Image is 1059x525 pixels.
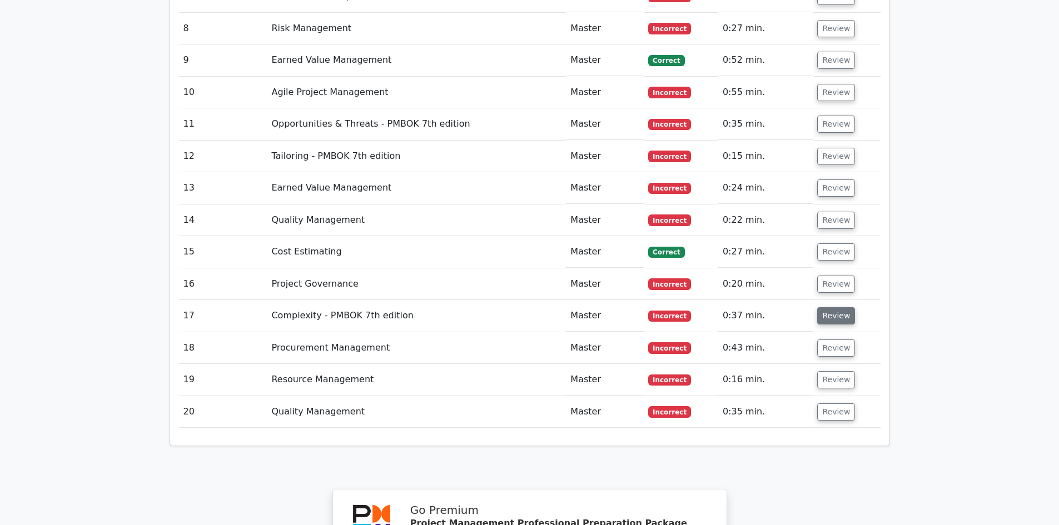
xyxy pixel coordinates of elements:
td: 15 [179,236,267,268]
span: Incorrect [648,23,691,34]
button: Review [817,116,855,133]
td: Quality Management [267,204,566,236]
td: 14 [179,204,267,236]
td: 20 [179,396,267,428]
button: Review [817,52,855,69]
button: Review [817,307,855,324]
td: 13 [179,172,267,204]
td: Master [566,268,644,300]
td: 18 [179,332,267,364]
span: Incorrect [648,151,691,162]
td: Master [566,364,644,396]
td: 17 [179,300,267,332]
span: Incorrect [648,278,691,289]
td: 8 [179,13,267,44]
td: Quality Management [267,396,566,428]
td: 19 [179,364,267,396]
td: Agile Project Management [267,77,566,108]
td: Opportunities & Threats - PMBOK 7th edition [267,108,566,140]
td: 9 [179,44,267,76]
td: Master [566,300,644,332]
button: Review [817,276,855,293]
td: 0:27 min. [718,236,813,268]
td: Master [566,236,644,268]
td: Resource Management [267,364,566,396]
td: 0:15 min. [718,141,813,172]
button: Review [817,243,855,261]
td: Procurement Management [267,332,566,364]
span: Incorrect [648,214,691,226]
td: 0:55 min. [718,77,813,108]
td: 0:43 min. [718,332,813,364]
td: Master [566,108,644,140]
td: 16 [179,268,267,300]
span: Correct [648,55,684,66]
td: Master [566,141,644,172]
button: Review [817,148,855,165]
td: 0:35 min. [718,396,813,428]
td: 0:27 min. [718,13,813,44]
td: 12 [179,141,267,172]
button: Review [817,20,855,37]
span: Incorrect [648,406,691,417]
td: Tailoring - PMBOK 7th edition [267,141,566,172]
span: Incorrect [648,342,691,353]
td: Project Governance [267,268,566,300]
td: 0:20 min. [718,268,813,300]
td: Earned Value Management [267,172,566,204]
button: Review [817,84,855,101]
span: Incorrect [648,311,691,322]
td: 0:16 min. [718,364,813,396]
button: Review [817,179,855,197]
td: Master [566,332,644,364]
button: Review [817,403,855,421]
span: Incorrect [648,183,691,194]
td: 0:52 min. [718,44,813,76]
span: Incorrect [648,119,691,130]
td: Risk Management [267,13,566,44]
td: 11 [179,108,267,140]
td: Earned Value Management [267,44,566,76]
td: 0:24 min. [718,172,813,204]
td: Master [566,172,644,204]
button: Review [817,212,855,229]
td: Complexity - PMBOK 7th edition [267,300,566,332]
button: Review [817,339,855,357]
button: Review [817,371,855,388]
td: Master [566,44,644,76]
td: Master [566,77,644,108]
td: Cost Estimating [267,236,566,268]
td: 0:35 min. [718,108,813,140]
td: 10 [179,77,267,108]
span: Correct [648,247,684,258]
td: Master [566,396,644,428]
td: Master [566,13,644,44]
td: 0:37 min. [718,300,813,332]
span: Incorrect [648,374,691,386]
td: Master [566,204,644,236]
span: Incorrect [648,87,691,98]
td: 0:22 min. [718,204,813,236]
